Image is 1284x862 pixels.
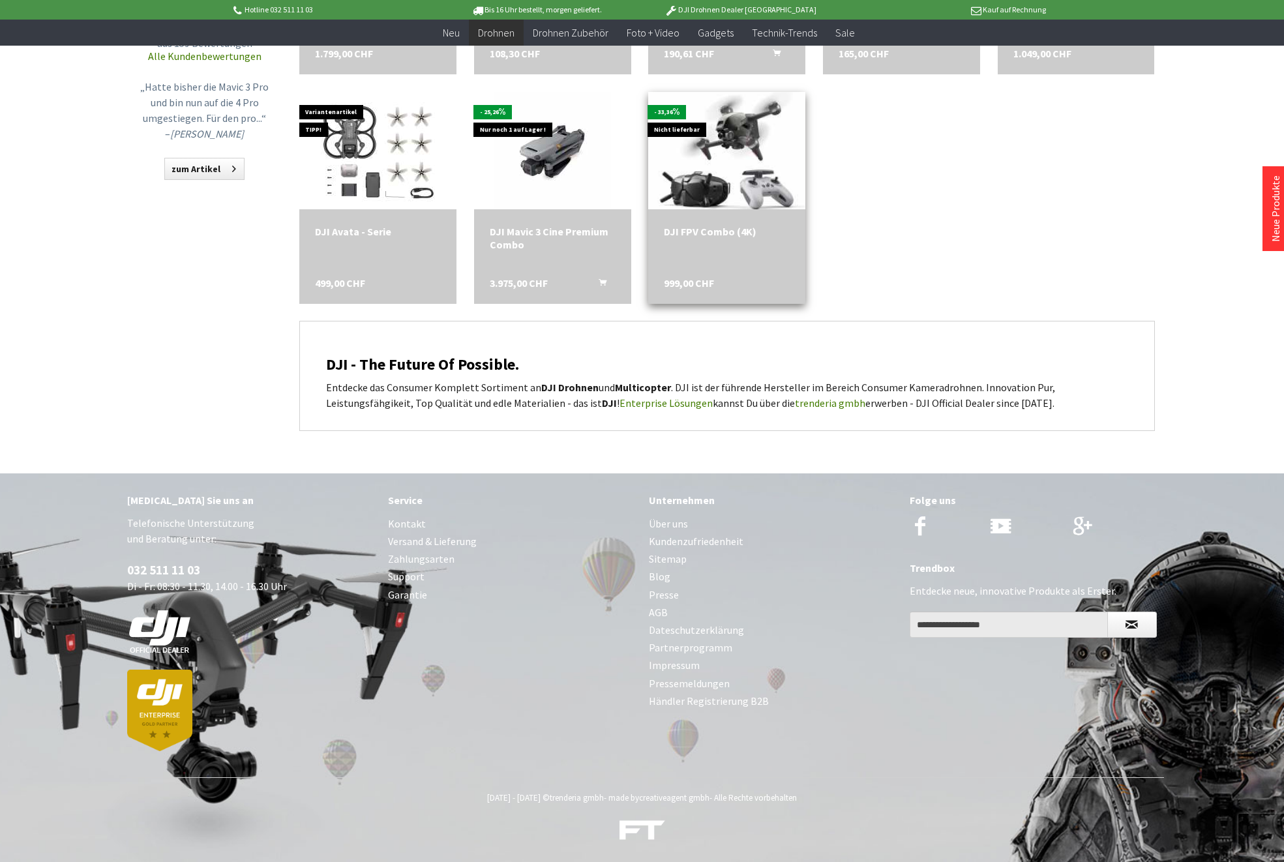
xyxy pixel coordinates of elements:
[649,586,897,604] a: Presse
[170,127,244,140] em: [PERSON_NAME]
[231,2,435,18] p: Hotline 032 511 11 03
[689,20,743,46] a: Gadgets
[315,225,441,238] div: DJI Avata - Serie
[131,792,1154,803] div: [DATE] - [DATE] © - made by - Alle Rechte vorbehalten
[910,583,1157,599] p: Entdecke neue, innovative Produkte als Erster.
[127,670,192,751] img: dji-partner-enterprise_goldLoJgYOWPUIEBO.png
[618,20,689,46] a: Foto + Video
[127,515,375,751] p: Telefonische Unterstützung und Beratung unter: Di - Fr: 08:30 - 11.30, 14.00 - 16.30 Uhr
[649,604,897,621] a: AGB
[627,26,679,39] span: Foto + Video
[434,20,469,46] a: Neu
[443,26,460,39] span: Neu
[494,92,611,209] img: DJI Mavic 3 Cine Premium Combo
[620,396,713,409] a: Enterprise Lösungen
[843,2,1046,18] p: Kauf auf Rechnung
[664,47,714,60] span: 190,61 CHF
[127,492,375,509] div: [MEDICAL_DATA] Sie uns an
[490,225,616,251] div: DJI Mavic 3 Cine Premium Combo
[649,568,897,586] a: Blog
[664,276,714,290] span: 999,00 CHF
[639,792,709,803] a: creativeagent gmbh
[638,2,842,18] p: DJI Drohnen Dealer [GEOGRAPHIC_DATA]
[541,381,599,394] strong: DJI Drohnen
[315,47,373,60] span: 1.799,00 CHF
[649,533,897,550] a: Kundenzufriedenheit
[164,158,245,180] a: zum Artikel
[315,276,365,290] span: 499,00 CHF
[835,26,855,39] span: Sale
[326,356,1128,373] h2: DJI - The Future Of Possible.
[305,92,451,209] img: DJI Avata - Serie
[602,396,617,409] strong: DJI
[649,657,897,674] a: Impressum
[615,381,671,394] strong: Multicopter
[326,379,1128,411] p: Entdecke das Consumer Komplett Sortiment an und . DJI ist der führende Hersteller im Bereich Cons...
[550,792,604,803] a: trenderia gmbh
[1269,175,1282,242] a: Neue Produkte
[388,550,636,568] a: Zahlungsarten
[490,225,616,251] a: DJI Mavic 3 Cine Premium Combo 3.975,00 CHF In den Warenkorb
[620,822,665,845] a: DJI Drohnen, Trends & Gadgets Shop
[757,47,788,64] button: In den Warenkorb
[140,79,270,141] p: „Hatte bisher die Mavic 3 Pro und bin nun auf die 4 Pro umgestiegen. Für den pro...“ –
[388,533,636,550] a: Versand & Lieferung
[127,610,192,654] img: white-dji-schweiz-logo-official_140x140.png
[649,675,897,692] a: Pressemeldungen
[620,820,665,840] img: ft-white-trans-footer.png
[649,515,897,533] a: Über uns
[649,492,897,509] div: Unternehmen
[617,89,837,213] img: DJI FPV Combo (4K)
[388,568,636,586] a: Support
[478,26,515,39] span: Drohnen
[910,612,1108,638] input: Ihre E-Mail Adresse
[664,225,790,238] div: DJI FPV Combo (4K)
[752,26,817,39] span: Technik-Trends
[388,492,636,509] div: Service
[490,47,540,60] span: 108,30 CHF
[698,26,734,39] span: Gadgets
[649,692,897,710] a: Händler Registrierung B2B
[148,50,261,63] a: Alle Kundenbewertungen
[127,562,200,578] a: 032 511 11 03
[490,276,548,290] span: 3.975,00 CHF
[649,621,897,639] a: Dateschutzerklärung
[649,639,897,657] a: Partnerprogramm
[469,20,524,46] a: Drohnen
[388,586,636,604] a: Garantie
[583,276,614,293] button: In den Warenkorb
[910,559,1157,576] div: Trendbox
[649,550,897,568] a: Sitemap
[524,20,618,46] a: Drohnen Zubehör
[388,515,636,533] a: Kontakt
[826,20,864,46] a: Sale
[743,20,826,46] a: Technik-Trends
[910,492,1157,509] div: Folge uns
[795,396,865,409] a: trenderia gmbh
[533,26,608,39] span: Drohnen Zubehör
[315,225,441,238] a: DJI Avata - Serie 499,00 CHF
[1107,612,1157,638] button: Newsletter abonnieren
[664,225,790,238] a: DJI FPV Combo (4K) 999,00 CHF
[1013,47,1071,60] span: 1.049,00 CHF
[839,47,889,60] span: 165,00 CHF
[435,2,638,18] p: Bis 16 Uhr bestellt, morgen geliefert.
